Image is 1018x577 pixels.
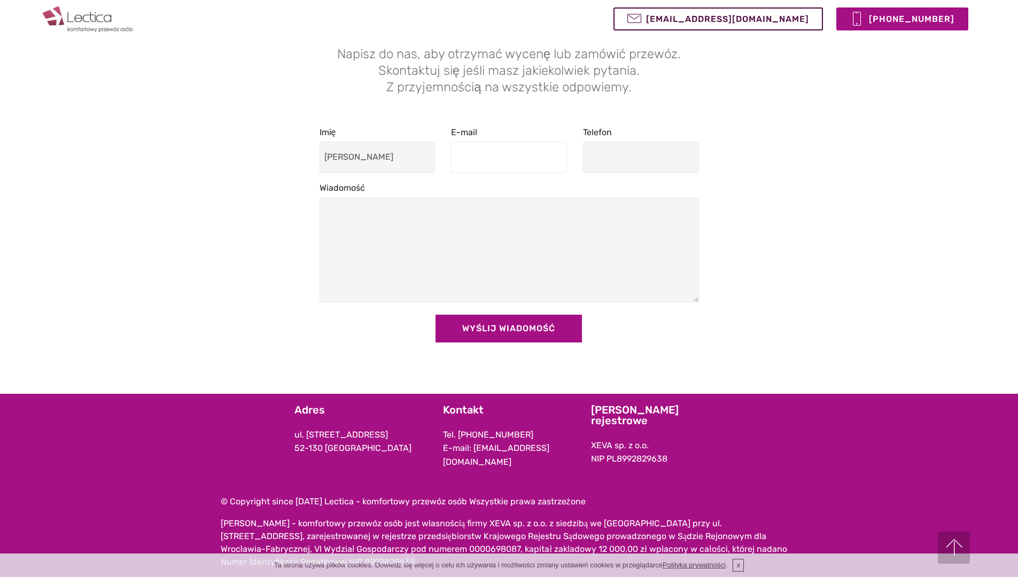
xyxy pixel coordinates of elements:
a: [PHONE_NUMBER] [836,7,968,30]
img: Lectica-komfortowy przewóz osób [43,6,133,32]
h5: [PERSON_NAME] rejestrowe [591,404,724,434]
label: E-mail [451,126,477,139]
a: [EMAIL_ADDRESS][DOMAIN_NAME] [613,7,823,30]
p: © Copyright since [DATE] Lectica - komfortowy przewóz osób Wszystkie prawa zastrzeżone [221,495,798,509]
input: x [733,559,744,572]
label: Imię [320,126,336,139]
p: ul. [STREET_ADDRESS] 52-130 [GEOGRAPHIC_DATA] [294,428,427,455]
p: XEVA sp. z o.o. NIP PL8992829638 [591,439,724,466]
a: Polityka prywatności [663,561,726,569]
h3: Napisz do nas, aby otrzymać wycenę lub zamówić przewóz. Skontaktuj się jeśli masz jakiekolwiek py... [320,46,699,105]
label: Telefon [583,126,612,139]
h5: Adres [294,404,427,424]
button: WYŚLIJ WIADOMOŚĆ [436,315,582,342]
p: [PERSON_NAME] - komfortowy przewóz osób jest własnością firmy XEVA sp. z o.o. z siedzibą we [GEOG... [221,517,798,568]
div: Ta strona używa plików cookies. Dowiedz się więcej o celu ich używania i możliwości zmiany ustawi... [51,553,967,577]
h5: Kontakt [443,404,576,424]
label: Wiadomość [320,182,365,194]
p: Tel. [PHONE_NUMBER] E-mail: [EMAIL_ADDRESS][DOMAIN_NAME] [443,428,576,469]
